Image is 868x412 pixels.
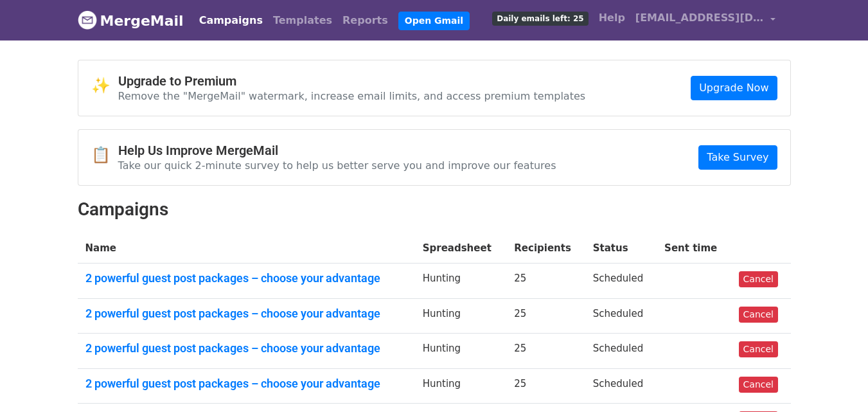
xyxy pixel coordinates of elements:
[118,143,556,158] h4: Help Us Improve MergeMail
[691,76,777,100] a: Upgrade Now
[337,8,393,33] a: Reports
[492,12,588,26] span: Daily emails left: 25
[268,8,337,33] a: Templates
[698,145,777,170] a: Take Survey
[506,298,585,334] td: 25
[91,146,118,165] span: 📋
[194,8,268,33] a: Campaigns
[85,271,407,285] a: 2 powerful guest post packages – choose your advantage
[739,307,778,323] a: Cancel
[585,298,657,334] td: Scheduled
[415,334,507,369] td: Hunting
[118,89,586,103] p: Remove the "MergeMail" watermark, increase email limits, and access premium templates
[630,5,781,35] a: [EMAIL_ADDRESS][DOMAIN_NAME]
[506,264,585,299] td: 25
[585,368,657,404] td: Scheduled
[506,334,585,369] td: 25
[78,10,97,30] img: MergeMail logo
[85,377,407,391] a: 2 powerful guest post packages – choose your advantage
[91,76,118,95] span: ✨
[78,199,791,220] h2: Campaigns
[415,368,507,404] td: Hunting
[78,7,184,34] a: MergeMail
[415,264,507,299] td: Hunting
[585,233,657,264] th: Status
[506,233,585,264] th: Recipients
[487,5,593,31] a: Daily emails left: 25
[739,377,778,393] a: Cancel
[635,10,764,26] span: [EMAIL_ADDRESS][DOMAIN_NAME]
[78,233,415,264] th: Name
[118,73,586,89] h4: Upgrade to Premium
[594,5,630,31] a: Help
[415,233,507,264] th: Spreadsheet
[739,341,778,357] a: Cancel
[398,12,470,30] a: Open Gmail
[118,159,556,172] p: Take our quick 2-minute survey to help us better serve you and improve our features
[585,264,657,299] td: Scheduled
[85,341,407,355] a: 2 powerful guest post packages – choose your advantage
[415,298,507,334] td: Hunting
[585,334,657,369] td: Scheduled
[85,307,407,321] a: 2 powerful guest post packages – choose your advantage
[506,368,585,404] td: 25
[739,271,778,287] a: Cancel
[657,233,731,264] th: Sent time
[804,350,868,412] iframe: Chat Widget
